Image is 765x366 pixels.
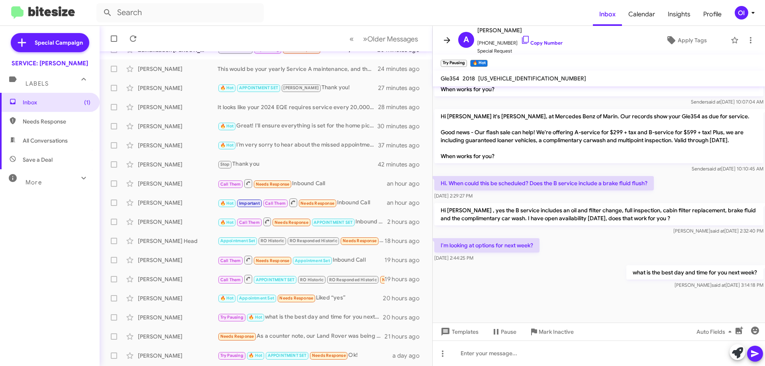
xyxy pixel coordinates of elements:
div: what is the best day and time for you next week? [218,313,383,322]
a: Insights [661,3,697,26]
span: Call Them [220,258,241,263]
div: Thank you [218,160,378,169]
a: Special Campaign [11,33,89,52]
span: 🔥 Hot [249,315,262,320]
span: [DATE] 2:29:27 PM [434,193,473,199]
div: [PERSON_NAME] [138,122,218,130]
div: Liked “yes” [218,294,383,303]
span: RO Responded Historic [329,277,377,282]
div: [PERSON_NAME] [138,218,218,226]
div: 2 hours ago [387,218,426,226]
span: [PERSON_NAME] [DATE] 3:14:18 PM [675,282,763,288]
button: Templates [433,325,485,339]
span: 🔥 Hot [220,85,234,90]
span: Call Them [220,277,241,282]
span: » [363,34,367,44]
p: Hi. When could this be scheduled? Does the B service include a brake fluid flush? [434,176,654,190]
span: said at [712,282,726,288]
span: 🔥 Hot [220,143,234,148]
div: 37 minutes ago [378,141,426,149]
span: Appointment Set [220,238,255,243]
span: Needs Response [343,238,377,243]
div: [PERSON_NAME] [138,103,218,111]
span: Sender [DATE] 10:10:45 AM [692,166,763,172]
button: Pause [485,325,523,339]
div: Many thanks. [218,236,384,245]
div: 27 minutes ago [378,84,426,92]
span: APPOINTMENT SET [256,277,295,282]
span: Gle354 [441,75,459,82]
div: I’m very sorry to hear about the missed appointments and the inconvenience it caused. I completel... [218,141,378,150]
div: SERVICE: [PERSON_NAME] [12,59,88,67]
span: said at [707,166,721,172]
span: [PERSON_NAME] [DATE] 2:32:40 PM [673,228,763,234]
div: [PERSON_NAME] [138,333,218,341]
span: « [349,34,354,44]
span: Labels [25,80,49,87]
span: 2018 [463,75,475,82]
span: (1) [84,98,90,106]
span: Mark Inactive [539,325,574,339]
div: [PERSON_NAME] [138,84,218,92]
div: Thank you! [218,83,378,92]
a: Inbox [593,3,622,26]
span: 🔥 Hot [220,296,234,301]
span: Auto Fields [696,325,735,339]
div: [PERSON_NAME] [138,294,218,302]
div: [PERSON_NAME] Head [138,237,218,245]
nav: Page navigation example [345,31,423,47]
span: Older Messages [367,35,418,43]
span: Sender [DATE] 10:07:04 AM [691,99,763,105]
div: 20 hours ago [383,313,426,321]
button: OI [728,6,756,20]
div: [PERSON_NAME] [138,141,218,149]
span: Important [239,201,260,206]
span: Apply Tags [678,33,707,47]
span: Special Request [477,47,563,55]
span: More [25,179,42,186]
button: Previous [345,31,359,47]
div: Inbound Call [218,255,384,265]
span: Needs Response [382,277,416,282]
div: Ok! [218,351,392,360]
span: Special Campaign [35,39,83,47]
div: 21 hours ago [384,333,426,341]
span: Needs Response [275,220,308,225]
span: Needs Response [256,182,290,187]
div: [PERSON_NAME] [138,160,218,168]
span: Needs Response [256,258,290,263]
span: Try Pausing [220,353,243,358]
p: Hi [PERSON_NAME] it's [PERSON_NAME], at Mercedes Benz of Marin. Our records show your Gle354 as d... [434,109,763,163]
span: 🔥 Hot [220,220,234,225]
div: Inbound Call [218,178,387,188]
div: 19 hours ago [384,275,426,283]
div: As a counter note, our Land Rover was being serviced at the same time. Super organized and friend... [218,332,384,341]
button: Mark Inactive [523,325,580,339]
button: Apply Tags [645,33,727,47]
span: Appointment Set [239,296,274,301]
div: [PERSON_NAME] [138,275,218,283]
input: Search [96,3,264,22]
div: 19 hours ago [384,256,426,264]
div: an hour ago [387,199,426,207]
a: Profile [697,3,728,26]
div: Great! I'll ensure everything is set for the home pickup [DATE] between 11 am and 12 pm. If you n... [218,121,378,131]
span: Needs Response [220,334,254,339]
span: Save a Deal [23,156,53,164]
span: Call Them [265,201,286,206]
div: It looks like your 2024 EQE requires service every 20,000 or 2 years. If this does not apply to y... [218,103,378,111]
div: Inbound Call [218,217,387,227]
span: RO Historic [261,238,284,243]
a: Copy Number [521,40,563,46]
p: I'm looking at options for next week? [434,238,539,252]
span: Appointment Set [295,258,330,263]
div: [PERSON_NAME] [138,256,218,264]
div: a day ago [392,352,426,360]
span: Needs Response [23,117,90,125]
div: 28 minutes ago [378,103,426,111]
button: Auto Fields [690,325,741,339]
div: 18 hours ago [384,237,426,245]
